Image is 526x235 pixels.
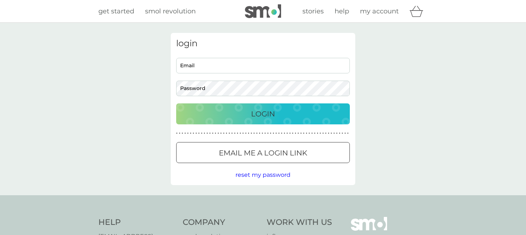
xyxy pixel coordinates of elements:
p: ● [284,132,285,135]
p: ● [193,132,194,135]
p: ● [292,132,293,135]
img: smol [245,4,281,18]
p: ● [287,132,288,135]
p: ● [311,132,313,135]
p: ● [251,132,252,135]
p: ● [264,132,266,135]
p: ● [342,132,343,135]
p: ● [278,132,280,135]
p: ● [234,132,236,135]
p: ● [179,132,181,135]
p: ● [204,132,205,135]
p: ● [182,132,183,135]
p: ● [245,132,247,135]
p: ● [281,132,283,135]
p: ● [256,132,258,135]
a: smol revolution [145,6,196,17]
a: help [335,6,349,17]
span: my account [360,7,399,15]
span: smol revolution [145,7,196,15]
p: ● [232,132,233,135]
p: ● [229,132,230,135]
button: Email me a login link [176,142,350,163]
p: Login [251,108,275,120]
p: ● [334,132,335,135]
p: ● [184,132,186,135]
p: ● [190,132,191,135]
p: ● [273,132,274,135]
span: get started [98,7,134,15]
p: ● [276,132,277,135]
p: Email me a login link [219,147,307,159]
p: ● [289,132,291,135]
p: ● [347,132,349,135]
span: reset my password [236,171,290,178]
p: ● [314,132,315,135]
p: ● [198,132,200,135]
p: ● [306,132,307,135]
p: ● [336,132,338,135]
p: ● [239,132,241,135]
p: ● [317,132,318,135]
p: ● [298,132,299,135]
p: ● [331,132,332,135]
p: ● [259,132,260,135]
a: get started [98,6,134,17]
p: ● [223,132,225,135]
span: help [335,7,349,15]
a: my account [360,6,399,17]
h4: Company [183,217,260,228]
p: ● [295,132,296,135]
p: ● [176,132,178,135]
h4: Work With Us [267,217,332,228]
p: ● [325,132,327,135]
p: ● [242,132,244,135]
span: stories [302,7,324,15]
p: ● [201,132,203,135]
button: reset my password [236,170,290,180]
div: basket [410,4,428,18]
p: ● [339,132,340,135]
p: ● [320,132,321,135]
p: ● [328,132,329,135]
p: ● [267,132,269,135]
h4: Help [98,217,175,228]
h3: login [176,38,350,49]
p: ● [248,132,249,135]
p: ● [344,132,346,135]
p: ● [207,132,208,135]
p: ● [226,132,227,135]
p: ● [303,132,305,135]
p: ● [187,132,189,135]
p: ● [270,132,271,135]
a: stories [302,6,324,17]
p: ● [309,132,310,135]
p: ● [322,132,324,135]
p: ● [215,132,216,135]
p: ● [195,132,197,135]
p: ● [254,132,255,135]
p: ● [220,132,222,135]
p: ● [237,132,238,135]
p: ● [217,132,219,135]
p: ● [300,132,302,135]
p: ● [209,132,211,135]
p: ● [212,132,213,135]
p: ● [262,132,263,135]
button: Login [176,103,350,124]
